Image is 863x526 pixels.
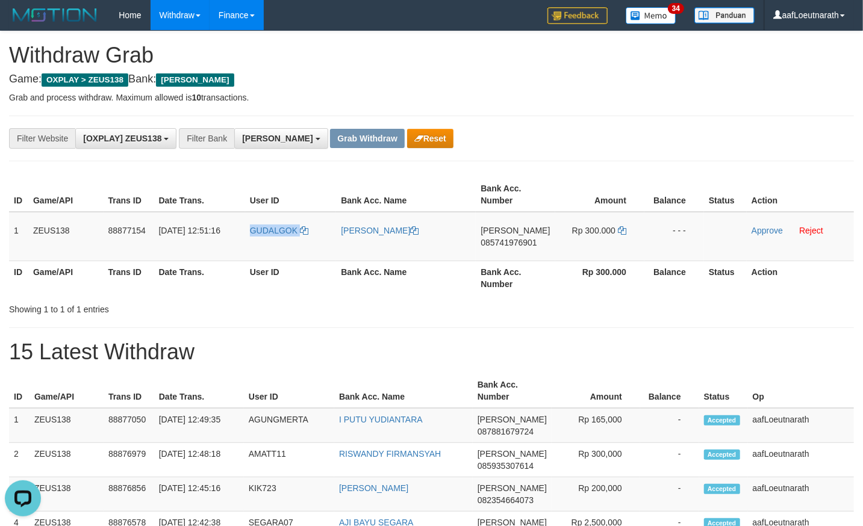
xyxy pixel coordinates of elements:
[572,226,615,235] span: Rp 300.000
[9,212,28,261] td: 1
[704,450,740,460] span: Accepted
[104,408,154,443] td: 88877050
[28,178,104,212] th: Game/API
[9,43,854,67] h1: Withdraw Grab
[9,73,854,85] h4: Game: Bank:
[192,93,201,102] strong: 10
[336,178,476,212] th: Bank Acc. Name
[234,128,328,149] button: [PERSON_NAME]
[244,408,334,443] td: AGUNGMERTA
[244,477,334,512] td: KIK723
[626,7,676,24] img: Button%20Memo.svg
[478,495,534,505] span: Copy 082354664073 to clipboard
[154,477,244,512] td: [DATE] 12:45:16
[242,134,313,143] span: [PERSON_NAME]
[9,443,30,477] td: 2
[244,443,334,477] td: AMATT11
[339,449,441,459] a: RISWANDY FIRMANSYAH
[250,226,298,235] span: GUDALGOK
[704,415,740,425] span: Accepted
[478,461,534,471] span: Copy 085935307614 to clipboard
[339,415,423,424] a: I PUTU YUDIANTARA
[555,261,644,295] th: Rp 300.000
[473,374,552,408] th: Bank Acc. Number
[179,128,234,149] div: Filter Bank
[476,261,555,295] th: Bank Acc. Number
[9,91,854,104] p: Grab and process withdraw. Maximum allowed is transactions.
[104,477,154,512] td: 88876856
[476,178,555,212] th: Bank Acc. Number
[108,226,146,235] span: 88877154
[104,443,154,477] td: 88876979
[552,477,640,512] td: Rp 200,000
[334,374,473,408] th: Bank Acc. Name
[104,261,154,295] th: Trans ID
[5,5,41,41] button: Open LiveChat chat widget
[83,134,161,143] span: [OXPLAY] ZEUS138
[9,128,75,149] div: Filter Website
[618,226,626,235] a: Copy 300000 to clipboard
[9,261,28,295] th: ID
[250,226,308,235] a: GUDALGOK
[30,408,104,443] td: ZEUS138
[9,340,854,364] h1: 15 Latest Withdraw
[478,449,547,459] span: [PERSON_NAME]
[552,408,640,443] td: Rp 165,000
[699,374,748,408] th: Status
[75,128,176,149] button: [OXPLAY] ZEUS138
[694,7,755,23] img: panduan.png
[748,443,854,477] td: aafLoeutnarath
[640,408,699,443] td: -
[9,6,101,24] img: MOTION_logo.png
[481,226,550,235] span: [PERSON_NAME]
[104,374,154,408] th: Trans ID
[28,212,104,261] td: ZEUS138
[748,477,854,512] td: aafLoeutnarath
[748,374,854,408] th: Op
[644,212,704,261] td: - - -
[154,261,245,295] th: Date Trans.
[748,408,854,443] td: aafLoeutnarath
[330,129,404,148] button: Grab Withdraw
[9,408,30,443] td: 1
[156,73,234,87] span: [PERSON_NAME]
[547,7,608,24] img: Feedback.jpg
[555,178,644,212] th: Amount
[336,261,476,295] th: Bank Acc. Name
[478,483,547,493] span: [PERSON_NAME]
[30,374,104,408] th: Game/API
[640,374,699,408] th: Balance
[154,178,245,212] th: Date Trans.
[159,226,220,235] span: [DATE] 12:51:16
[799,226,823,235] a: Reject
[481,238,537,247] span: Copy 085741976901 to clipboard
[42,73,128,87] span: OXPLAY > ZEUS138
[552,374,640,408] th: Amount
[339,483,408,493] a: [PERSON_NAME]
[552,443,640,477] td: Rp 300,000
[747,178,854,212] th: Action
[245,178,337,212] th: User ID
[244,374,334,408] th: User ID
[30,477,104,512] td: ZEUS138
[704,484,740,494] span: Accepted
[154,374,244,408] th: Date Trans.
[9,178,28,212] th: ID
[752,226,783,235] a: Approve
[644,261,704,295] th: Balance
[407,129,453,148] button: Reset
[9,374,30,408] th: ID
[104,178,154,212] th: Trans ID
[704,178,747,212] th: Status
[30,443,104,477] td: ZEUS138
[245,261,337,295] th: User ID
[154,408,244,443] td: [DATE] 12:49:35
[341,226,419,235] a: [PERSON_NAME]
[640,477,699,512] td: -
[640,443,699,477] td: -
[28,261,104,295] th: Game/API
[478,415,547,424] span: [PERSON_NAME]
[644,178,704,212] th: Balance
[747,261,854,295] th: Action
[154,443,244,477] td: [DATE] 12:48:18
